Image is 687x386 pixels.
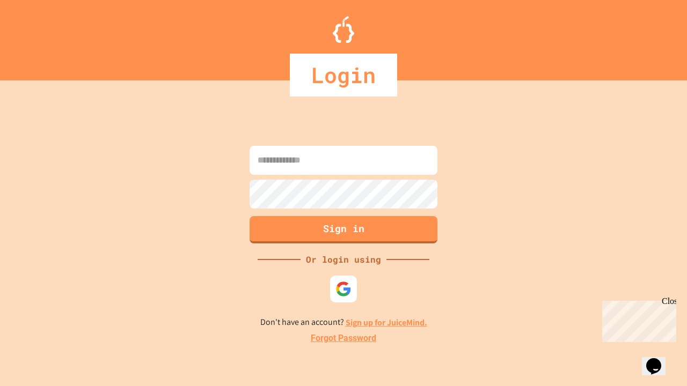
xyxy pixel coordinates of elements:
a: Sign up for JuiceMind. [346,317,427,328]
iframe: chat widget [642,343,676,375]
p: Don't have an account? [260,316,427,329]
iframe: chat widget [598,296,676,342]
div: Chat with us now!Close [4,4,74,68]
div: Or login using [301,253,386,266]
a: Forgot Password [311,332,376,345]
img: google-icon.svg [335,281,352,297]
button: Sign in [250,216,437,243]
img: Logo.svg [333,16,354,43]
div: Login [290,54,397,96]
